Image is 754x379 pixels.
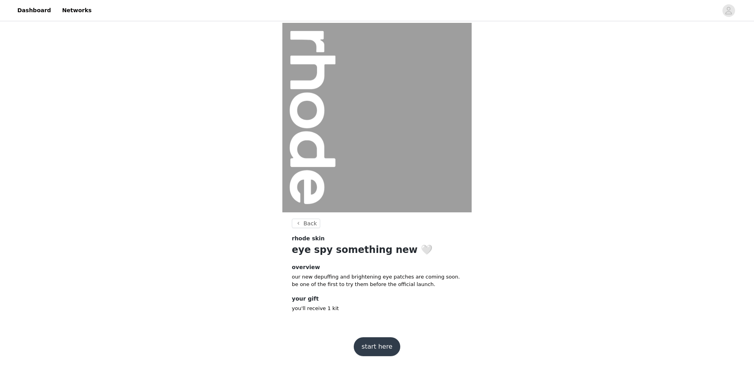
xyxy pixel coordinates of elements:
a: Dashboard [13,2,56,19]
p: you'll receive 1 kit [292,305,462,312]
div: avatar [725,4,732,17]
h1: eye spy something new 🤍 [292,243,462,257]
h4: your gift [292,295,462,303]
p: our new depuffing and brightening eye patches are coming soon. be one of the first to try them be... [292,273,462,288]
h4: overview [292,263,462,271]
img: campaign image [282,23,472,212]
button: Back [292,219,320,228]
button: start here [354,337,400,356]
span: rhode skin [292,234,325,243]
a: Networks [57,2,96,19]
